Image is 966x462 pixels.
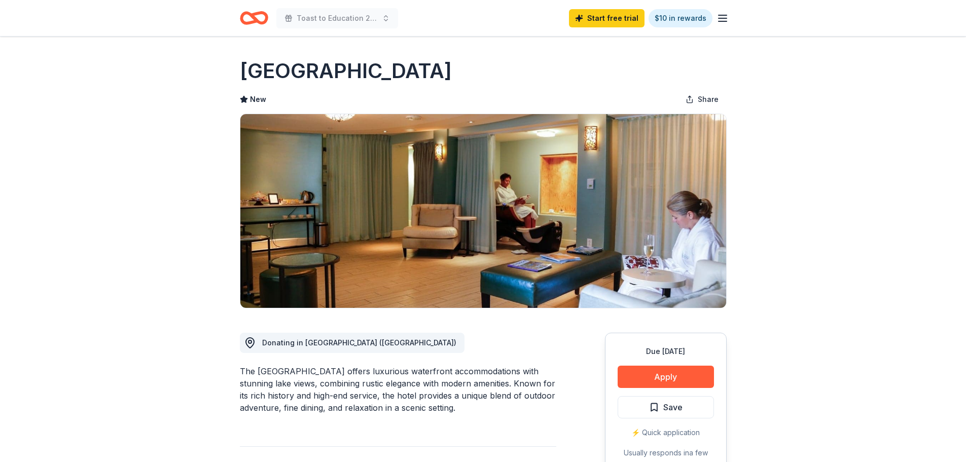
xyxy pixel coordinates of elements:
span: Share [698,93,719,105]
a: Start free trial [569,9,645,27]
button: Share [677,89,727,110]
div: The [GEOGRAPHIC_DATA] offers luxurious waterfront accommodations with stunning lake views, combin... [240,365,556,414]
img: Image for The Edgewater Hotel [240,114,726,308]
button: Apply [618,366,714,388]
span: New [250,93,266,105]
a: $10 in rewards [649,9,712,27]
div: Due [DATE] [618,345,714,358]
button: Toast to Education 2026 [276,8,398,28]
span: Save [663,401,683,414]
button: Save [618,396,714,418]
a: Home [240,6,268,30]
div: ⚡️ Quick application [618,427,714,439]
span: Toast to Education 2026 [297,12,378,24]
span: Donating in [GEOGRAPHIC_DATA] ([GEOGRAPHIC_DATA]) [262,338,456,347]
h1: [GEOGRAPHIC_DATA] [240,57,452,85]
